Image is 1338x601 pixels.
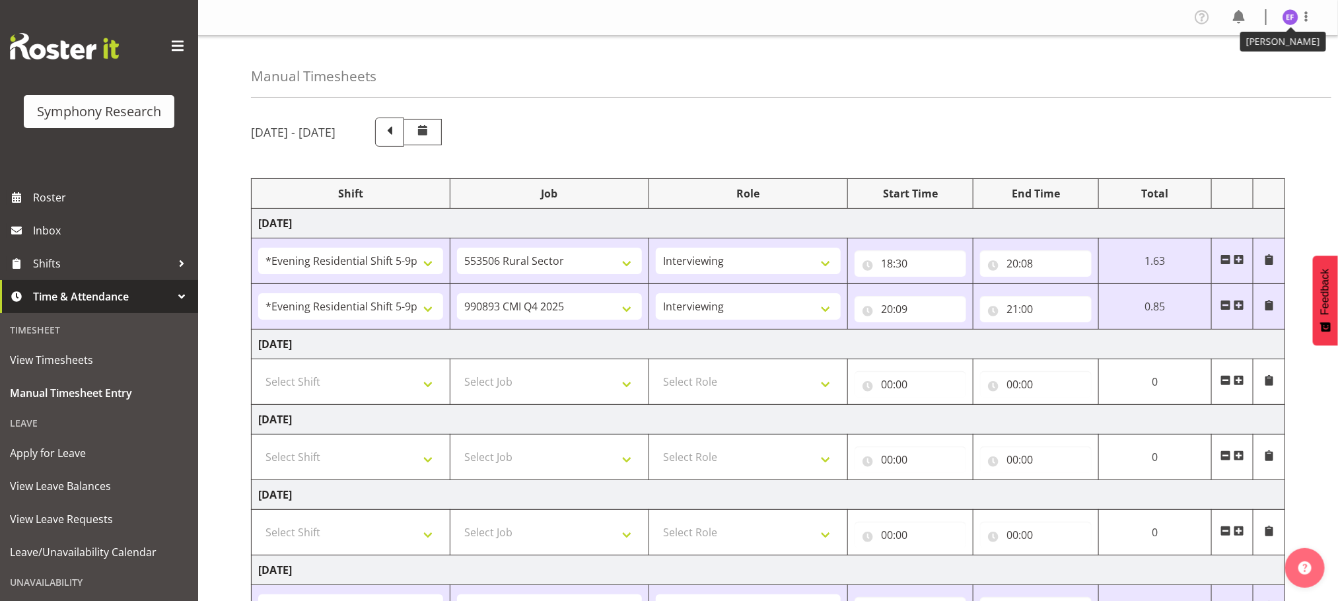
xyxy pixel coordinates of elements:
[10,33,119,59] img: Rosterit website logo
[258,186,443,201] div: Shift
[33,221,192,240] span: Inbox
[855,371,966,398] input: Click to select...
[457,186,642,201] div: Job
[3,409,195,437] div: Leave
[855,446,966,473] input: Click to select...
[10,509,188,529] span: View Leave Requests
[1283,9,1298,25] img: edmond-fernandez1860.jpg
[10,350,188,370] span: View Timesheets
[855,250,966,277] input: Click to select...
[251,69,376,84] h4: Manual Timesheets
[855,296,966,322] input: Click to select...
[3,503,195,536] a: View Leave Requests
[252,405,1285,435] td: [DATE]
[1298,561,1312,575] img: help-xxl-2.png
[33,188,192,207] span: Roster
[855,186,966,201] div: Start Time
[980,446,1092,473] input: Click to select...
[1099,435,1212,480] td: 0
[252,209,1285,238] td: [DATE]
[980,371,1092,398] input: Click to select...
[3,536,195,569] a: Leave/Unavailability Calendar
[10,443,188,463] span: Apply for Leave
[3,343,195,376] a: View Timesheets
[1320,269,1331,315] span: Feedback
[656,186,841,201] div: Role
[10,542,188,562] span: Leave/Unavailability Calendar
[1099,510,1212,555] td: 0
[10,476,188,496] span: View Leave Balances
[10,383,188,403] span: Manual Timesheet Entry
[252,480,1285,510] td: [DATE]
[1099,359,1212,405] td: 0
[980,250,1092,277] input: Click to select...
[33,254,172,273] span: Shifts
[251,125,335,139] h5: [DATE] - [DATE]
[3,470,195,503] a: View Leave Balances
[3,437,195,470] a: Apply for Leave
[1313,256,1338,345] button: Feedback - Show survey
[980,522,1092,548] input: Click to select...
[252,330,1285,359] td: [DATE]
[37,102,161,122] div: Symphony Research
[3,376,195,409] a: Manual Timesheet Entry
[252,555,1285,585] td: [DATE]
[1106,186,1205,201] div: Total
[1099,238,1212,284] td: 1.63
[33,287,172,306] span: Time & Attendance
[980,186,1092,201] div: End Time
[1099,284,1212,330] td: 0.85
[980,296,1092,322] input: Click to select...
[3,569,195,596] div: Unavailability
[3,316,195,343] div: Timesheet
[855,522,966,548] input: Click to select...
